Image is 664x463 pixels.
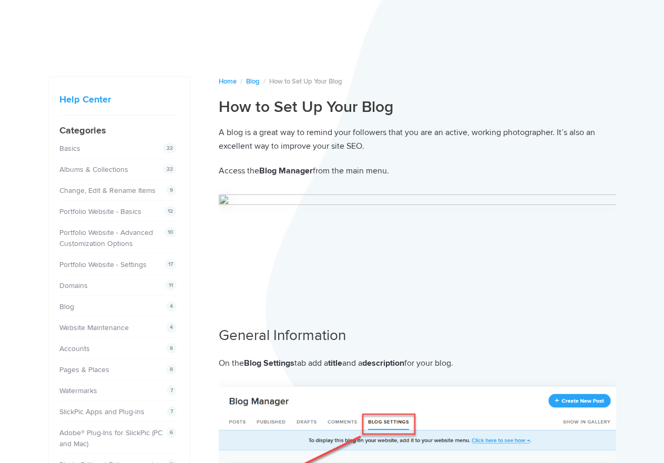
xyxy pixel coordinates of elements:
[59,428,162,448] a: Adobe® Plug-Ins for SlickPic (PC and Mac)
[164,227,177,238] span: 10
[164,206,177,217] span: 12
[59,302,74,311] a: Blog
[166,322,177,333] span: 4
[166,427,177,438] span: 6
[59,323,129,332] a: Website Maintenance
[59,260,147,269] a: Portfolio Website - Settings
[59,365,109,374] a: Pages & Places
[59,144,80,153] a: Basics
[165,280,177,291] span: 11
[294,358,328,368] span: tab add a
[167,406,177,417] span: 7
[167,385,177,396] span: 7
[166,301,177,312] span: 4
[263,77,265,86] span: /
[163,164,177,174] span: 22
[246,77,260,86] a: Blog
[404,358,453,368] span: for your blog.
[163,143,177,153] span: 22
[244,358,294,368] b: Blog Settings
[269,77,342,86] span: How to Set Up Your Blog
[166,185,177,196] span: 9
[59,386,97,395] a: Watermarks
[59,165,128,174] a: Albums & Collections
[240,77,242,86] span: /
[219,77,237,86] a: Home
[59,94,111,105] a: Help Center
[219,358,244,368] span: On the
[313,166,389,176] span: from the main menu.
[59,207,141,216] a: Portfolio Website - Basics
[328,358,342,368] b: title
[362,358,404,368] b: description
[166,343,177,354] span: 8
[342,358,362,368] span: and a
[59,228,153,248] a: Portfolio Website - Advanced Customization Options
[59,407,145,416] a: SlickPic Apps and Plug-ins
[59,186,156,195] a: Change, Edit & Rename Items
[219,326,346,344] span: General Information
[219,166,259,176] span: Access the
[165,259,177,270] span: 17
[59,281,88,290] a: Domains
[166,364,177,375] span: 8
[59,344,90,353] a: Accounts
[219,97,616,117] h1: How to Set Up Your Blog
[59,124,179,138] h4: Categories
[219,127,595,152] span: A blog is a great way to remind your followers that you are an active, working photographer. It’s...
[259,166,313,176] b: Blog Manager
